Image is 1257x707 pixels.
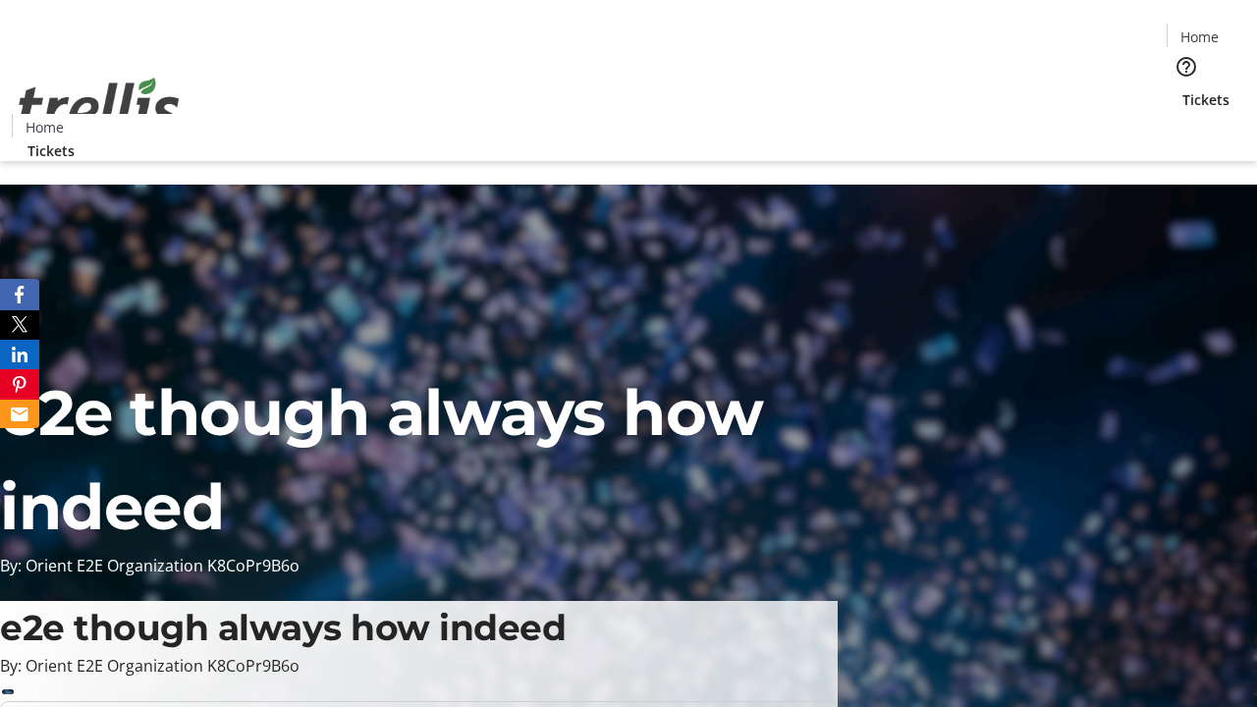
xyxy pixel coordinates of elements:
[1180,27,1219,47] span: Home
[1167,89,1245,110] a: Tickets
[1167,110,1206,149] button: Cart
[1168,27,1230,47] a: Home
[27,140,75,161] span: Tickets
[12,140,90,161] a: Tickets
[12,56,187,154] img: Orient E2E Organization K8CoPr9B6o's Logo
[26,117,64,137] span: Home
[1182,89,1230,110] span: Tickets
[13,117,76,137] a: Home
[1167,47,1206,86] button: Help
